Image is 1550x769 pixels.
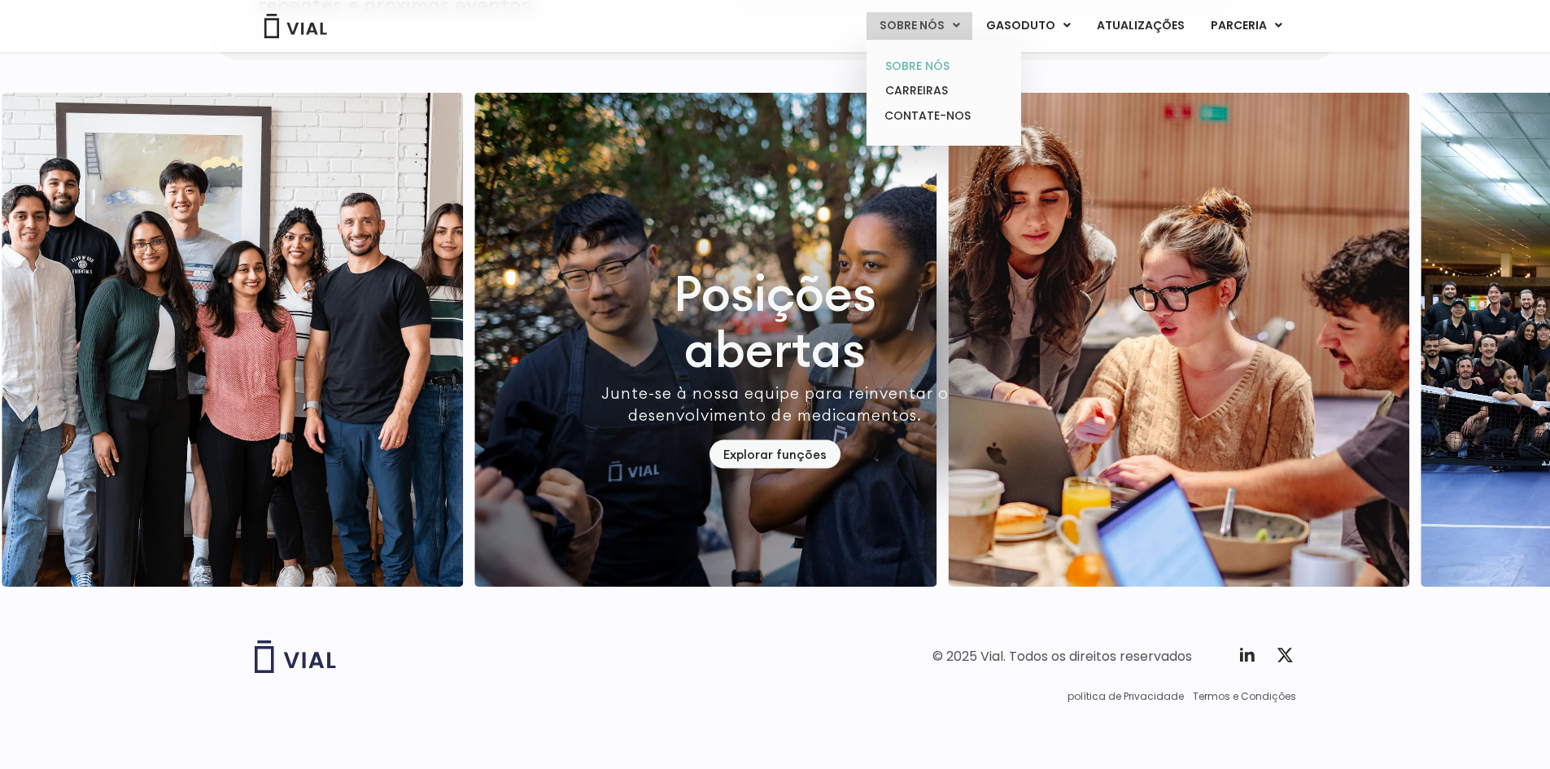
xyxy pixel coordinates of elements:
a: PARCERIAAlternar menu [1198,12,1295,40]
a: Termos e Condições [1193,689,1296,704]
div: 7 / 7 [2,93,464,587]
a: SOBRE NÓS [872,54,1015,79]
a: CARREIRAS [872,78,1015,103]
div: 2 / 7 [948,93,1410,587]
img: http://Grupo%20de%20pessoas%20sorridentes%20posando%20para%20uma%20foto [2,93,464,587]
font: CARREIRAS [885,82,948,98]
a: CONTATE-NOS [872,103,1015,129]
a: política de Privacidade [1068,689,1184,704]
img: http://Grupo%20de%20pessoas%20sorridentes%20usando%20aventais [474,93,937,587]
font: PARCERIA [1211,17,1267,33]
a: ATUALIZAÇÕES [1084,12,1197,40]
font: ATUALIZAÇÕES [1097,17,1185,33]
font: CONTATE-NOS [884,107,971,124]
font: © 2025 Vial. Todos os direitos reservados [932,647,1192,666]
img: Logotipo do frasco com "Vial" escrito [255,640,336,673]
div: 1 / 7 [474,93,937,587]
font: Explorar funções [723,446,827,461]
font: política de Privacidade [1068,689,1184,703]
font: Termos e Condições [1193,689,1296,703]
font: SOBRE NÓS [885,58,950,74]
font: SOBRE NÓS [880,17,945,33]
a: SOBRE NÓSAlternar menu [867,12,972,40]
a: Explorar funções [710,440,840,469]
font: GASODUTO [986,17,1055,33]
a: GASODUTOAlternar menu [973,12,1083,40]
img: Logotipo do frasco [263,14,328,38]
